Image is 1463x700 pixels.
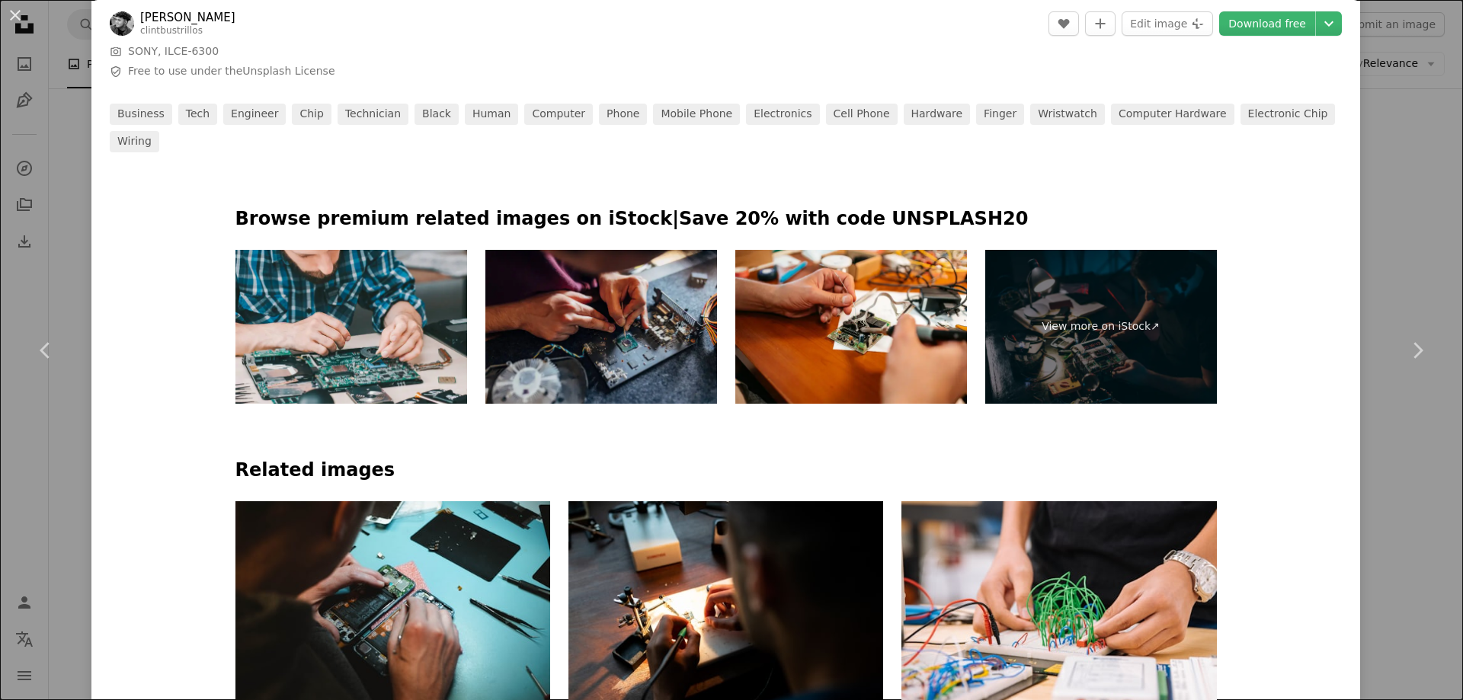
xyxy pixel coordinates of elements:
a: finger [976,104,1024,125]
a: tech [178,104,217,125]
a: computer hardware [1111,104,1234,125]
span: Free to use under the [128,64,335,79]
p: Browse premium related images on iStock | Save 20% with code UNSPLASH20 [235,207,1217,232]
button: SONY, ILCE-6300 [128,44,219,59]
a: Next [1372,277,1463,424]
a: chip [292,104,331,125]
a: computer [524,104,593,125]
button: Like [1048,11,1079,36]
a: Unsplash License [242,65,335,77]
a: wiring [110,131,159,152]
a: mobile phone [653,104,740,125]
a: person holding black coated wire [568,599,883,613]
a: person repairing smartphones under a lighted table [235,599,550,613]
a: View more on iStock↗ [985,250,1217,404]
a: [PERSON_NAME] [140,10,235,25]
a: wristwatch [1030,104,1105,125]
a: cell phone [826,104,898,125]
button: Edit image [1122,11,1213,36]
a: Download free [1219,11,1315,36]
a: business [110,104,172,125]
img: Close-up of unrecognizable male hands removing old thermal paste from a processor, which sits bet... [485,250,717,404]
h4: Related images [235,459,1217,483]
a: phone [599,104,647,125]
a: electronics [746,104,819,125]
button: Add to Collection [1085,11,1116,36]
a: engineer [223,104,286,125]
a: person holding green ball on white paper [901,599,1216,613]
img: electronics repair shop disassembled laptop [235,250,467,404]
img: Technician Repairing Electronic Equipment In A Workshop [735,250,967,404]
img: Go to Clint Bustrillos's profile [110,11,134,36]
a: clintbustrillos [140,25,203,36]
a: technician [338,104,408,125]
a: electronic chip [1241,104,1336,125]
a: hardware [904,104,971,125]
button: Choose download size [1316,11,1342,36]
a: human [465,104,519,125]
a: black [415,104,459,125]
